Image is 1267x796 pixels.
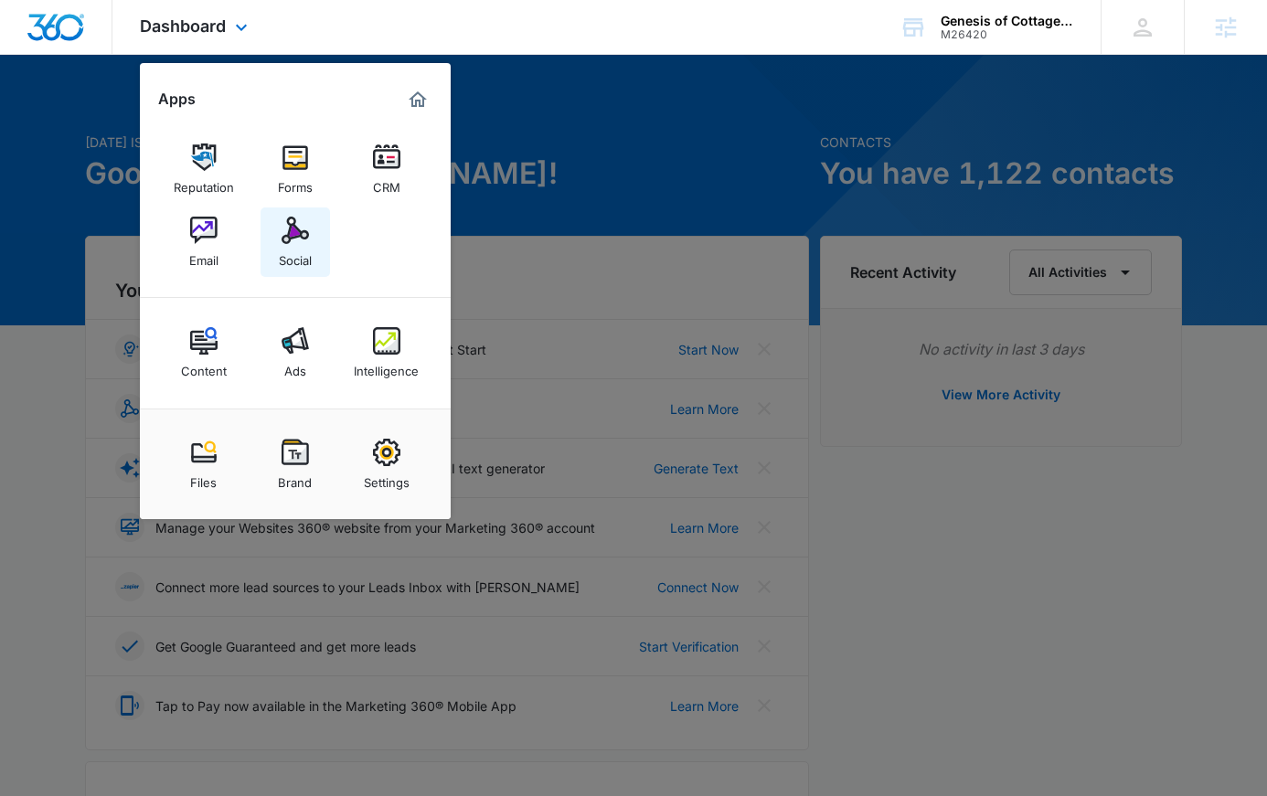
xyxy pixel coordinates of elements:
[169,318,239,387] a: Content
[941,14,1074,28] div: account name
[169,134,239,204] a: Reputation
[261,207,330,277] a: Social
[278,171,313,195] div: Forms
[169,430,239,499] a: Files
[261,430,330,499] a: Brand
[140,16,226,36] span: Dashboard
[354,355,419,378] div: Intelligence
[261,134,330,204] a: Forms
[261,318,330,387] a: Ads
[352,430,421,499] a: Settings
[190,466,217,490] div: Files
[189,244,218,268] div: Email
[174,171,234,195] div: Reputation
[941,28,1074,41] div: account id
[181,355,227,378] div: Content
[284,355,306,378] div: Ads
[169,207,239,277] a: Email
[278,466,312,490] div: Brand
[158,90,196,108] h2: Apps
[279,244,312,268] div: Social
[403,85,432,114] a: Marketing 360® Dashboard
[373,171,400,195] div: CRM
[352,134,421,204] a: CRM
[352,318,421,387] a: Intelligence
[364,466,410,490] div: Settings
